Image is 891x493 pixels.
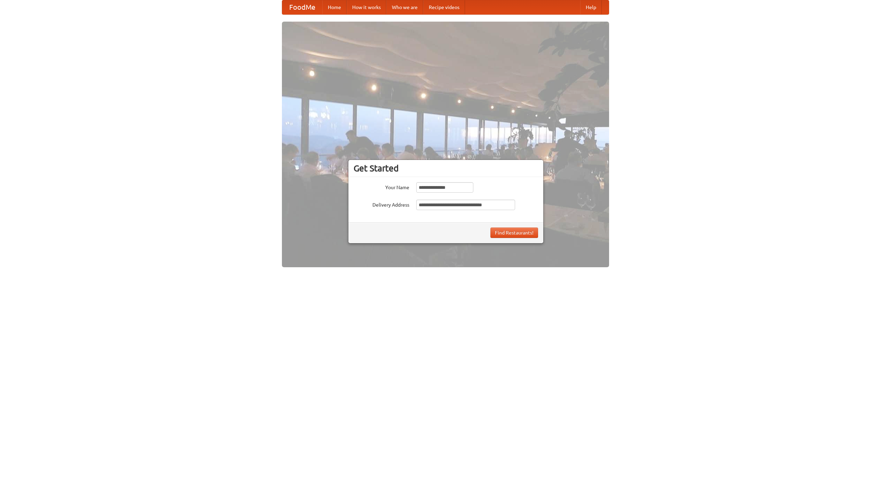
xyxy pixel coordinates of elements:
label: Your Name [354,182,409,191]
a: Help [580,0,602,14]
a: FoodMe [282,0,322,14]
a: Who we are [386,0,423,14]
a: Home [322,0,347,14]
a: How it works [347,0,386,14]
h3: Get Started [354,163,538,174]
a: Recipe videos [423,0,465,14]
label: Delivery Address [354,200,409,208]
button: Find Restaurants! [490,228,538,238]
